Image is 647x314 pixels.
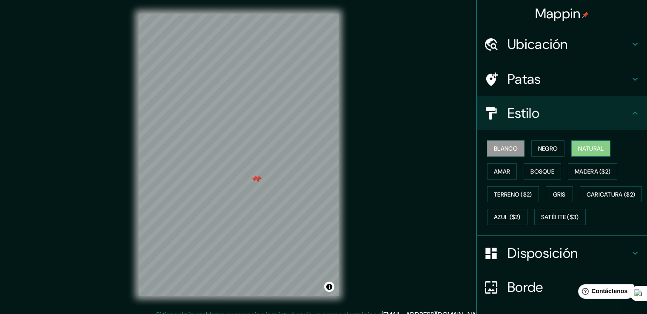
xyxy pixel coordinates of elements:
[487,163,517,180] button: Amar
[546,186,573,203] button: Gris
[568,163,617,180] button: Madera ($2)
[507,35,568,53] font: Ubicación
[494,191,532,198] font: Terreno ($2)
[494,145,518,152] font: Blanco
[324,282,334,292] button: Activar o desactivar atribución
[477,270,647,304] div: Borde
[580,186,642,203] button: Caricatura ($2)
[553,191,566,198] font: Gris
[578,145,604,152] font: Natural
[571,140,610,157] button: Natural
[507,278,543,296] font: Borde
[571,281,638,305] iframe: Lanzador de widgets de ayuda
[477,27,647,61] div: Ubicación
[534,209,586,225] button: Satélite ($3)
[582,11,589,18] img: pin-icon.png
[477,62,647,96] div: Patas
[535,5,581,23] font: Mappin
[507,104,539,122] font: Estilo
[538,145,558,152] font: Negro
[530,168,554,175] font: Bosque
[139,14,339,296] canvas: Mapa
[487,140,524,157] button: Blanco
[487,186,539,203] button: Terreno ($2)
[487,209,527,225] button: Azul ($2)
[524,163,561,180] button: Bosque
[575,168,610,175] font: Madera ($2)
[531,140,565,157] button: Negro
[507,70,541,88] font: Patas
[494,214,521,221] font: Azul ($2)
[494,168,510,175] font: Amar
[477,96,647,130] div: Estilo
[541,214,579,221] font: Satélite ($3)
[477,236,647,270] div: Disposición
[587,191,636,198] font: Caricatura ($2)
[507,244,578,262] font: Disposición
